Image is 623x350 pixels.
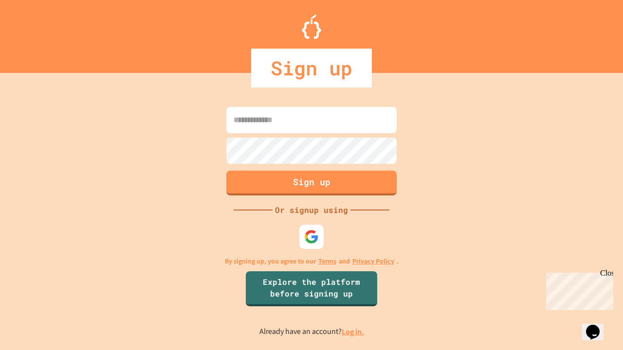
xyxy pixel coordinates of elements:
[4,4,67,62] div: Chat with us now!Close
[352,256,394,266] a: Privacy Policy
[259,326,364,338] p: Already have an account?
[251,49,372,87] div: Sign up
[225,256,399,266] p: By signing up, you agree to our and .
[226,171,397,195] button: Sign up
[342,327,364,337] a: Log in.
[302,15,321,39] img: Logo.svg
[318,256,336,266] a: Terms
[246,271,377,306] a: Explore the platform before signing up
[582,311,613,340] iframe: chat widget
[304,229,319,244] img: google-icon.svg
[542,269,613,310] iframe: chat widget
[273,204,350,216] div: Or signup using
